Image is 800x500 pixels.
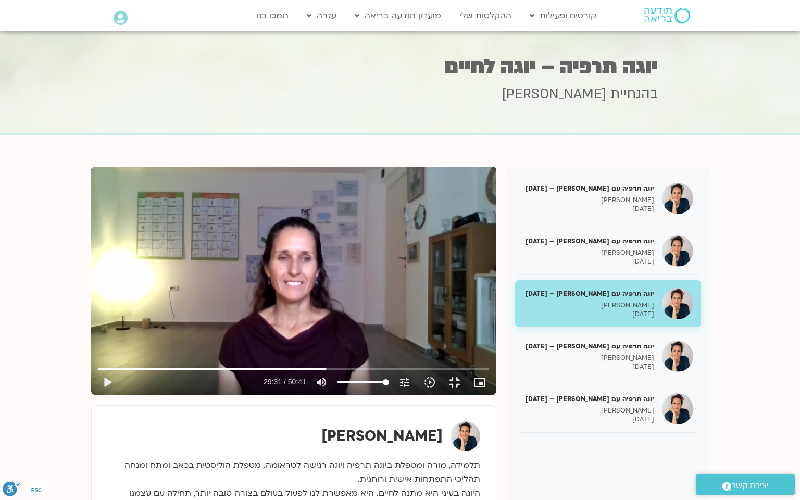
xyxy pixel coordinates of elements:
p: [DATE] [523,362,654,371]
a: ההקלטות שלי [454,6,517,26]
p: [DATE] [523,310,654,319]
a: קורסים ופעילות [524,6,602,26]
p: [PERSON_NAME] [523,354,654,362]
p: [DATE] [523,415,654,424]
img: יוגה תרפיה עם יעל אלנברג – 21/05/25 [662,288,693,319]
p: [PERSON_NAME] [523,301,654,310]
a: מועדון תודעה בריאה [349,6,446,26]
span: בהנחיית [610,85,658,104]
a: יצירת קשר [696,474,795,495]
p: [DATE] [523,257,654,266]
img: תודעה בריאה [644,8,690,23]
img: יוגה תרפיה עם יעל אלנברג – 07/05/25 [662,183,693,214]
img: יוגה תרפיה עם יעל אלנברג – 28/05/25 [662,341,693,372]
strong: [PERSON_NAME] [321,426,443,446]
h5: יוגה תרפיה עם [PERSON_NAME] – [DATE] [523,236,654,246]
img: יעל אלנברג [451,421,480,451]
h5: יוגה תרפיה עם [PERSON_NAME] – [DATE] [523,342,654,351]
p: [DATE] [523,205,654,214]
h1: יוגה תרפיה – יוגה לחיים [142,57,658,77]
a: עזרה [302,6,342,26]
a: תמכו בנו [251,6,294,26]
p: [PERSON_NAME] [523,196,654,205]
p: [PERSON_NAME] [523,406,654,415]
img: יוגה תרפיה עם יעל אלנברג – 14/05/25 [662,235,693,267]
h5: יוגה תרפיה עם [PERSON_NAME] – [DATE] [523,394,654,404]
span: יצירת קשר [731,479,769,493]
img: יוגה תרפיה עם יעל אלנברג – 04/06/25 [662,393,693,424]
h5: יוגה תרפיה עם [PERSON_NAME] – [DATE] [523,184,654,193]
h5: יוגה תרפיה עם [PERSON_NAME] – [DATE] [523,289,654,298]
p: [PERSON_NAME] [523,248,654,257]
